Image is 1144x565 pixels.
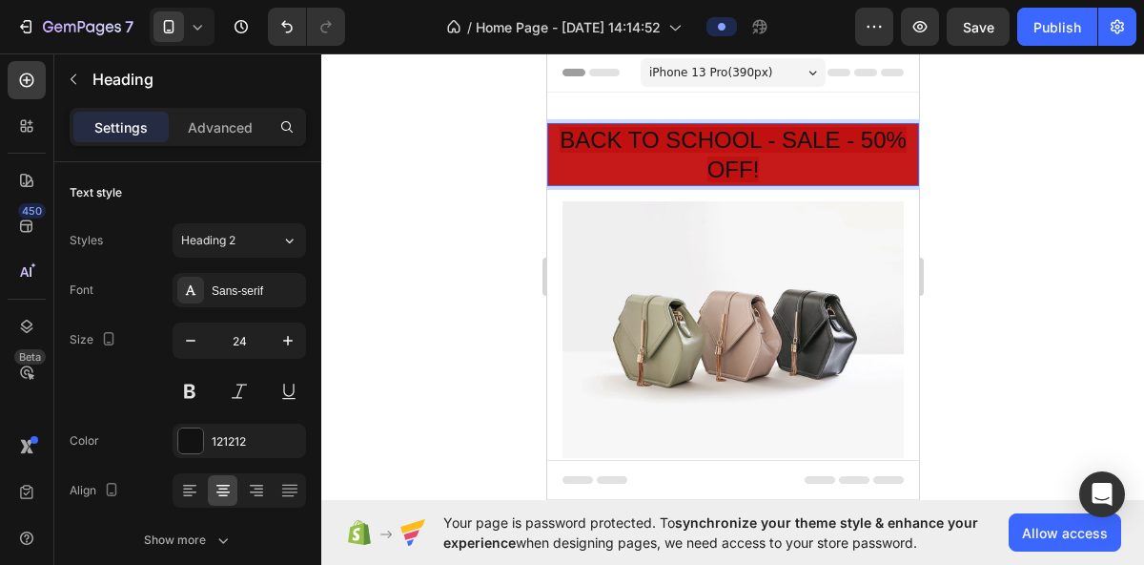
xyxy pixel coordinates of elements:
span: Your page is password protected. To when designing pages, we need access to your store password. [443,513,1009,553]
button: Show more [70,523,306,557]
div: Open Intercom Messenger [1079,471,1125,517]
p: Advanced [188,117,253,137]
span: Heading 2 [181,232,235,249]
div: Align [70,478,123,504]
div: Text style [70,184,122,201]
span: synchronize your theme style & enhance your experience [443,514,978,551]
div: Font [70,282,93,299]
span: / [467,17,472,37]
div: Publish [1033,17,1081,37]
button: 7 [8,8,142,46]
div: Styles [70,232,103,249]
button: Allow access [1009,513,1121,552]
p: 7 [125,15,133,38]
div: Undo/Redo [268,8,345,46]
span: Allow access [1022,523,1108,543]
iframe: Design area [547,53,919,500]
p: Heading [92,68,298,91]
div: 121212 [212,433,301,450]
div: 450 [18,203,46,219]
div: Size [70,327,120,353]
button: Publish [1017,8,1097,46]
div: Color [70,432,99,450]
div: Show more [144,531,233,550]
div: Sans-serif [212,282,301,300]
button: Save [947,8,1010,46]
button: Heading 2 [173,223,306,258]
div: Beta [14,349,46,365]
span: Save [963,19,994,35]
span: Home Page - [DATE] 14:14:52 [476,17,661,37]
p: Settings [94,117,148,137]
